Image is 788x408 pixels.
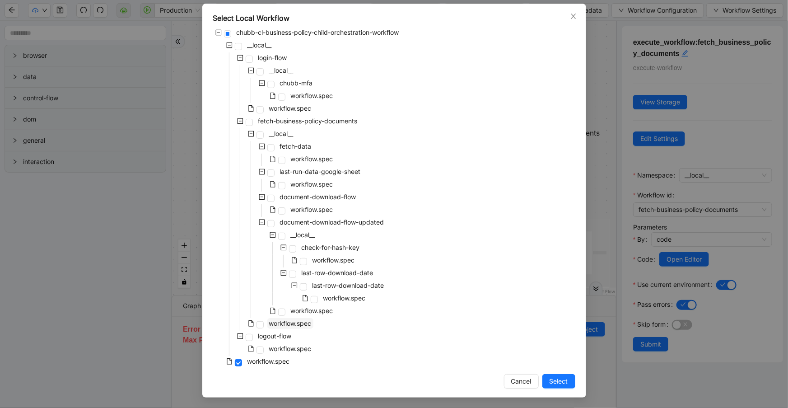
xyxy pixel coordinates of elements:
[226,42,233,48] span: minus-square
[237,333,243,339] span: minus-square
[322,293,368,304] span: workflow.spec
[259,80,265,86] span: minus-square
[280,142,312,150] span: fetch-data
[258,54,287,61] span: login-flow
[312,281,384,289] span: last-row-download-date
[259,194,265,200] span: minus-square
[247,41,272,49] span: __local__
[213,13,575,23] div: Select Local Workflow
[302,269,373,277] span: last-row-download-date
[511,376,532,386] span: Cancel
[291,180,333,188] span: workflow.spec
[291,92,333,99] span: workflow.spec
[280,270,287,276] span: minus-square
[270,206,276,213] span: file
[270,308,276,314] span: file
[269,66,294,74] span: __local__
[280,193,356,201] span: document-download-flow
[289,204,335,215] span: workflow.spec
[248,320,254,327] span: file
[267,343,313,354] span: workflow.spec
[256,52,289,63] span: login-flow
[269,319,312,327] span: workflow.spec
[291,307,333,314] span: workflow.spec
[312,256,355,264] span: workflow.spec
[226,358,233,365] span: file
[280,244,287,251] span: minus-square
[269,104,312,112] span: workflow.spec
[267,318,313,329] span: workflow.spec
[246,40,274,51] span: __local__
[291,155,333,163] span: workflow.spec
[270,93,276,99] span: file
[289,179,335,190] span: workflow.spec
[270,181,276,188] span: file
[259,219,265,225] span: minus-square
[302,295,308,301] span: file
[504,374,539,389] button: Cancel
[289,90,335,101] span: workflow.spec
[258,117,358,125] span: fetch-business-policy-documents
[289,154,335,164] span: workflow.spec
[247,357,290,365] span: workflow.spec
[291,282,298,289] span: minus-square
[278,166,363,177] span: last-run-data-google-sheet
[291,257,298,263] span: file
[280,218,384,226] span: document-download-flow-updated
[300,267,375,278] span: last-row-download-date
[267,65,295,76] span: __local__
[258,332,292,340] span: logout-flow
[237,118,243,124] span: minus-square
[259,169,265,175] span: minus-square
[259,143,265,150] span: minus-square
[278,141,313,152] span: fetch-data
[269,130,294,137] span: __local__
[267,128,295,139] span: __local__
[280,168,361,175] span: last-run-data-google-sheet
[270,232,276,238] span: minus-square
[248,346,254,352] span: file
[278,78,315,89] span: chubb-mfa
[256,331,294,342] span: logout-flow
[300,242,362,253] span: check-for-hash-key
[248,131,254,137] span: minus-square
[569,11,578,21] button: Close
[246,356,292,367] span: workflow.spec
[237,28,399,36] span: chubb-cl-business-policy-child-orchestration-workflow
[256,116,359,127] span: fetch-business-policy-documents
[270,156,276,162] span: file
[291,206,333,213] span: workflow.spec
[215,29,222,36] span: minus-square
[269,345,312,352] span: workflow.spec
[278,192,358,202] span: document-download-flow
[237,55,243,61] span: minus-square
[302,244,360,251] span: check-for-hash-key
[289,230,317,240] span: __local__
[323,294,366,302] span: workflow.spec
[235,27,401,38] span: chubb-cl-business-policy-child-orchestration-workflow
[542,374,575,389] button: Select
[278,217,386,228] span: document-download-flow-updated
[248,105,254,112] span: file
[289,305,335,316] span: workflow.spec
[280,79,313,87] span: chubb-mfa
[311,280,386,291] span: last-row-download-date
[570,13,577,20] span: close
[550,376,568,386] span: Select
[267,103,313,114] span: workflow.spec
[248,67,254,74] span: minus-square
[311,255,357,266] span: workflow.spec
[291,231,315,239] span: __local__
